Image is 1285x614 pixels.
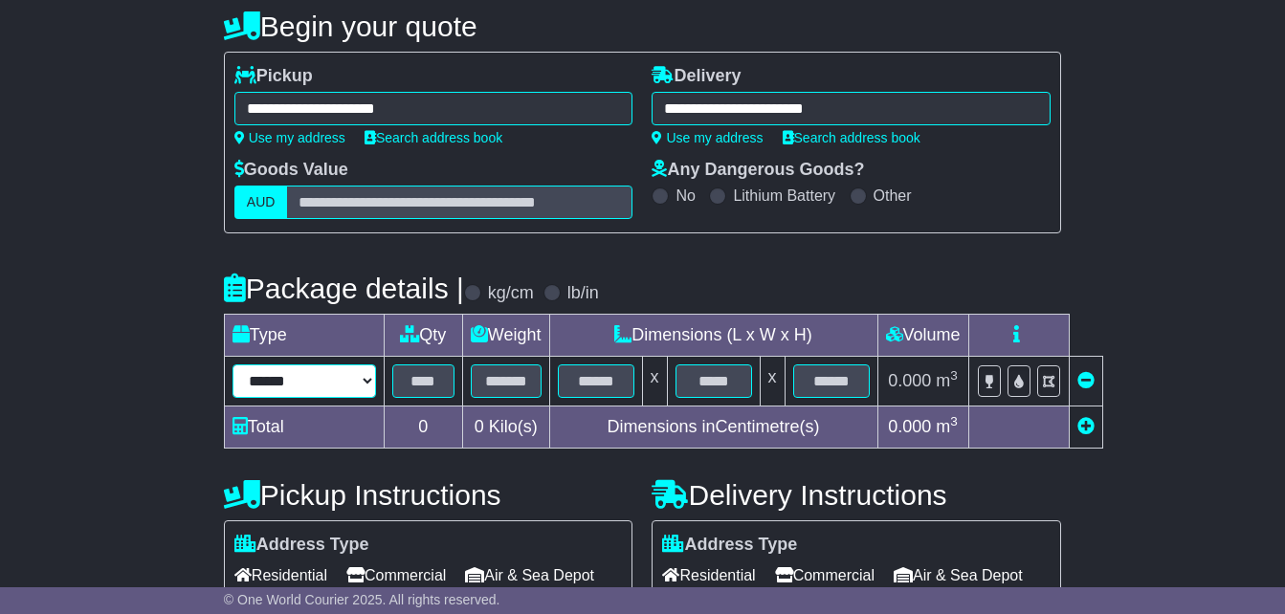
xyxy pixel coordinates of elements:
[936,417,958,436] span: m
[234,560,327,590] span: Residential
[462,406,549,449] td: Kilo(s)
[662,560,755,590] span: Residential
[652,479,1061,511] h4: Delivery Instructions
[224,592,500,607] span: © One World Courier 2025. All rights reserved.
[775,560,875,590] span: Commercial
[642,357,667,406] td: x
[652,66,741,87] label: Delivery
[1077,371,1095,390] a: Remove this item
[760,357,785,406] td: x
[488,283,534,304] label: kg/cm
[346,560,446,590] span: Commercial
[662,535,797,556] label: Address Type
[234,535,369,556] label: Address Type
[936,371,958,390] span: m
[365,130,502,145] a: Search address book
[224,315,384,357] td: Type
[874,186,912,205] label: Other
[950,414,958,428] sup: 3
[888,371,931,390] span: 0.000
[224,273,464,304] h4: Package details |
[676,186,695,205] label: No
[652,160,864,181] label: Any Dangerous Goods?
[234,160,348,181] label: Goods Value
[783,130,920,145] a: Search address book
[384,315,462,357] td: Qty
[1077,417,1095,436] a: Add new item
[234,130,345,145] a: Use my address
[549,406,877,449] td: Dimensions in Centimetre(s)
[567,283,599,304] label: lb/in
[549,315,877,357] td: Dimensions (L x W x H)
[652,130,763,145] a: Use my address
[877,315,968,357] td: Volume
[384,406,462,449] td: 0
[888,417,931,436] span: 0.000
[224,11,1061,42] h4: Begin your quote
[224,406,384,449] td: Total
[462,315,549,357] td: Weight
[465,560,594,590] span: Air & Sea Depot
[475,417,484,436] span: 0
[894,560,1023,590] span: Air & Sea Depot
[234,66,313,87] label: Pickup
[234,186,288,219] label: AUD
[950,368,958,383] sup: 3
[224,479,633,511] h4: Pickup Instructions
[733,186,835,205] label: Lithium Battery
